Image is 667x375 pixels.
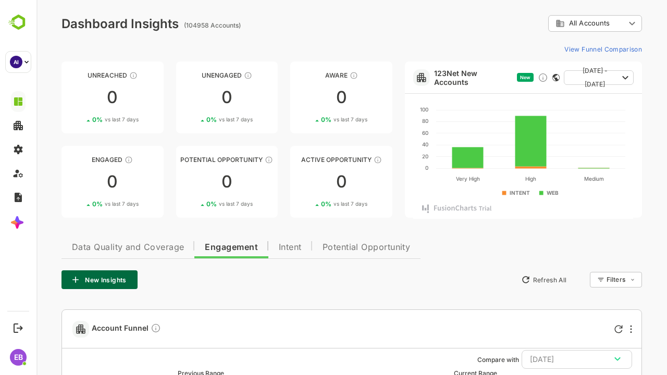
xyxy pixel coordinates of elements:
[140,146,242,218] a: Potential OpportunityThese accounts are MQAs and can be passed on to Inside Sales00%vs last 7 days
[10,349,27,366] div: EB
[170,116,216,123] div: 0 %
[337,156,345,164] div: These accounts have open opportunities which might be at any of the Sales Stages
[25,61,127,133] a: UnreachedThese accounts have not been engaged with for a defined time period00%vs last 7 days
[140,173,242,190] div: 0
[398,69,476,86] a: 123Net New Accounts
[182,116,216,123] span: vs last 7 days
[242,243,265,252] span: Intent
[168,243,221,252] span: Engagement
[55,323,125,335] span: Account Funnel
[501,72,512,83] div: Discover new ICP-fit accounts showing engagement — via intent surges, anonymous website visits, L...
[297,116,331,123] span: vs last 7 days
[93,71,101,80] div: These accounts have not been engaged with for a defined time period
[140,89,242,106] div: 0
[114,323,125,335] div: Compare Funnel to any previous dates, and click on any plot in the current funnel to view the det...
[254,156,356,164] div: Active Opportunity
[485,350,596,369] button: [DATE]
[170,200,216,208] div: 0 %
[56,200,102,208] div: 0 %
[285,116,331,123] div: 0 %
[386,153,392,159] text: 20
[533,19,573,27] span: All Accounts
[254,89,356,106] div: 0
[594,325,596,333] div: More
[254,71,356,79] div: Aware
[25,270,101,289] button: New Insights
[140,61,242,133] a: UnengagedThese accounts have not shown enough engagement and need nurturing00%vs last 7 days
[285,200,331,208] div: 0 %
[5,12,32,32] img: BambooboxLogoMark.f1c84d78b4c51b1a7b5f700c9845e183.svg
[254,173,356,190] div: 0
[286,243,374,252] span: Potential Opportunity
[516,74,523,81] div: This card does not support filter and segments
[527,70,597,85] button: [DATE] - [DATE]
[254,61,356,133] a: AwareThese accounts have just entered the buying cycle and need further nurturing00%vs last 7 days
[493,353,587,366] div: [DATE]
[207,71,216,80] div: These accounts have not shown enough engagement and need nurturing
[419,176,443,182] text: Very High
[484,74,494,80] span: New
[519,19,589,28] div: All Accounts
[384,106,392,113] text: 100
[297,200,331,208] span: vs last 7 days
[140,156,242,164] div: Potential Opportunity
[548,176,567,182] text: Medium
[25,16,142,31] div: Dashboard Insights
[441,356,483,364] ag: Compare with
[25,71,127,79] div: Unreached
[386,118,392,124] text: 80
[578,325,586,333] div: Refresh
[536,64,582,91] span: [DATE] - [DATE]
[10,56,22,68] div: AI
[489,176,500,182] text: High
[386,130,392,136] text: 60
[88,156,96,164] div: These accounts are warm, further nurturing would qualify them to MQAs
[389,165,392,171] text: 0
[35,243,147,252] span: Data Quality and Coverage
[228,156,237,164] div: These accounts are MQAs and can be passed on to Inside Sales
[570,276,589,283] div: Filters
[254,146,356,218] a: Active OpportunityThese accounts have open opportunities which might be at any of the Sales Stage...
[25,173,127,190] div: 0
[512,14,606,34] div: All Accounts
[68,200,102,208] span: vs last 7 days
[56,116,102,123] div: 0 %
[11,321,25,335] button: Logout
[313,71,322,80] div: These accounts have just entered the buying cycle and need further nurturing
[25,146,127,218] a: EngagedThese accounts are warm, further nurturing would qualify them to MQAs00%vs last 7 days
[480,271,535,288] button: Refresh All
[182,200,216,208] span: vs last 7 days
[524,41,606,57] button: View Funnel Comparison
[25,156,127,164] div: Engaged
[569,270,606,289] div: Filters
[25,89,127,106] div: 0
[68,116,102,123] span: vs last 7 days
[147,21,207,29] ag: (104958 Accounts)
[140,71,242,79] div: Unengaged
[386,141,392,147] text: 40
